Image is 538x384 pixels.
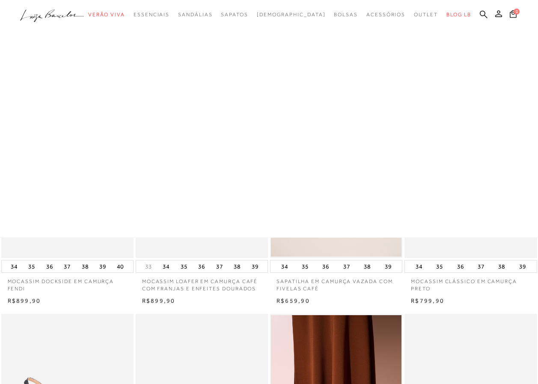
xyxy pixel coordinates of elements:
[214,260,226,272] button: 37
[231,260,243,272] button: 38
[79,260,91,272] button: 38
[8,297,41,304] span: R$899,90
[134,7,169,23] a: categoryNavScreenReaderText
[136,273,268,292] a: MOCASSIM LOAFER EM CAMURÇA CAFÉ COM FRANJAS E ENFEITES DOURADOS
[334,7,358,23] a: categoryNavScreenReaderText
[446,12,471,18] span: BLOG LB
[221,12,248,18] span: Sapatos
[411,297,444,304] span: R$799,90
[279,260,291,272] button: 34
[26,260,38,272] button: 35
[514,9,520,15] span: 0
[496,260,508,272] button: 38
[61,260,73,272] button: 37
[270,273,402,292] a: SAPATILHA EM CAMURÇA VAZADA COM FIVELAS CAFÉ
[382,260,394,272] button: 39
[276,297,310,304] span: R$659,90
[414,12,438,18] span: Outlet
[8,260,20,272] button: 34
[178,12,212,18] span: Sandálias
[413,260,425,272] button: 34
[114,260,126,272] button: 40
[88,12,125,18] span: Verão Viva
[320,260,332,272] button: 36
[134,12,169,18] span: Essenciais
[178,260,190,272] button: 35
[366,12,405,18] span: Acessórios
[44,260,56,272] button: 36
[341,260,353,272] button: 37
[88,7,125,23] a: categoryNavScreenReaderText
[196,260,208,272] button: 36
[517,260,529,272] button: 39
[299,260,311,272] button: 35
[257,12,326,18] span: [DEMOGRAPHIC_DATA]
[1,273,134,292] a: MOCASSIM DOCKSIDE EM CAMURÇA FENDI
[434,260,446,272] button: 35
[249,260,261,272] button: 39
[507,9,519,21] button: 0
[257,7,326,23] a: noSubCategoriesText
[366,7,405,23] a: categoryNavScreenReaderText
[97,260,109,272] button: 39
[414,7,438,23] a: categoryNavScreenReaderText
[404,273,537,292] a: MOCASSIM CLÁSSICO EM CAMURÇA PRETO
[143,263,155,271] button: 33
[475,260,487,272] button: 37
[160,260,172,272] button: 34
[334,12,358,18] span: Bolsas
[455,260,467,272] button: 36
[361,260,373,272] button: 38
[446,7,471,23] a: BLOG LB
[221,7,248,23] a: categoryNavScreenReaderText
[142,297,175,304] span: R$899,90
[178,7,212,23] a: categoryNavScreenReaderText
